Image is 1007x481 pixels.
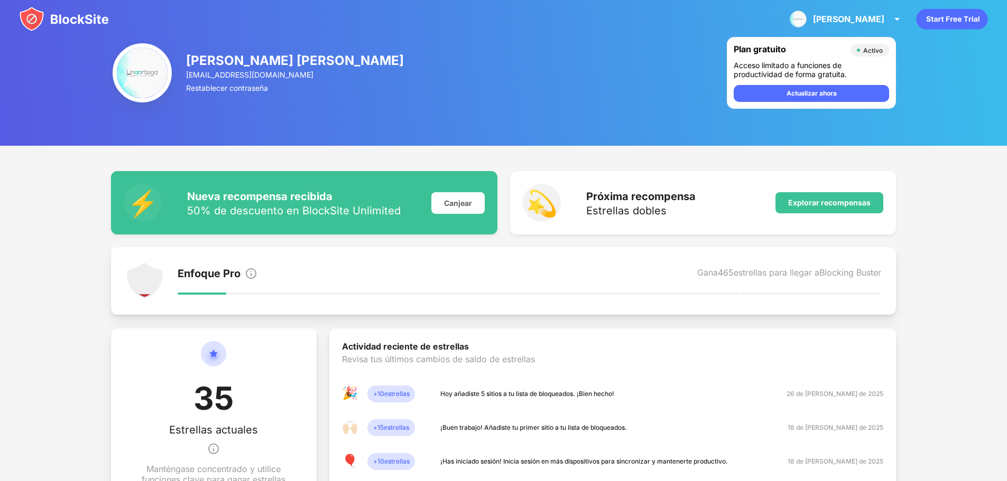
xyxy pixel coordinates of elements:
[440,423,627,431] font: ¡Buen trabajo! Añadiste tu primer sitio a tu lista de bloqueados.
[863,46,883,54] font: Activo
[342,453,358,468] font: 🎈
[127,187,159,219] font: ⚡️
[734,61,847,79] font: Acceso limitado a funciones de productividad de forma gratuita.
[788,423,883,431] font: 18 de [PERSON_NAME] de 2025
[19,6,109,32] img: blocksite-icon.svg
[819,267,881,278] font: Blocking Buster
[788,198,871,207] font: Explorar recompensas
[444,199,472,208] font: Canjear
[342,354,535,364] font: Revisa tus últimos cambios de saldo de estrellas
[526,187,558,219] font: 💫
[342,341,469,352] font: Actividad reciente de estrellas
[384,423,409,431] font: estrellas
[788,457,883,465] font: 18 de [PERSON_NAME] de 2025
[342,419,358,435] font: 🙌🏻
[193,379,234,417] font: 35
[373,390,377,398] font: +
[586,190,696,203] font: Próxima recompensa
[126,262,164,300] img: points-level-1.svg
[787,390,883,398] font: 26 de [PERSON_NAME] de 2025
[373,457,377,465] font: +
[187,204,401,217] font: 50% de descuento en BlockSite Unlimited
[169,423,258,436] font: Estrellas actuales
[178,267,241,280] font: Enfoque Pro
[440,457,728,465] font: ¡Has iniciado sesión! Inicia sesión en más dispositivos para sincronizar y mantenerte productivo.
[186,70,313,79] font: [EMAIL_ADDRESS][DOMAIN_NAME]
[113,43,172,102] img: ACg8ocLNXKPu6U38cCqIV_DGdz-GgWej_Mwrs1iNarPf02lCcUbTwsxm=s96-c
[187,190,332,203] font: Nueva recompensa recibida
[384,457,410,465] font: estrellas
[916,8,988,30] div: animación
[790,11,807,27] img: ACg8ocLNXKPu6U38cCqIV_DGdz-GgWej_Mwrs1iNarPf02lCcUbTwsxm=s96-c
[207,436,220,461] img: info.svg
[813,14,884,24] font: [PERSON_NAME]
[586,204,667,217] font: Estrellas dobles
[384,390,410,398] font: estrellas
[201,341,226,379] img: circle-star.svg
[377,423,384,431] font: 15
[245,267,257,280] img: info.svg
[373,423,377,431] font: +
[440,390,614,398] font: Hoy añadiste 5 sitios a tu lista de bloqueados. ¡Bien hecho!
[186,83,268,92] font: Restablecer contraseña
[718,267,734,278] font: 465
[734,44,786,54] font: Plan gratuito
[342,385,358,401] font: 🎉
[377,457,384,465] font: 10
[186,53,404,68] font: [PERSON_NAME] [PERSON_NAME]
[377,390,384,398] font: 10
[787,89,837,97] font: Actualizar ahora
[734,267,819,278] font: estrellas para llegar a
[697,267,718,278] font: Gana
